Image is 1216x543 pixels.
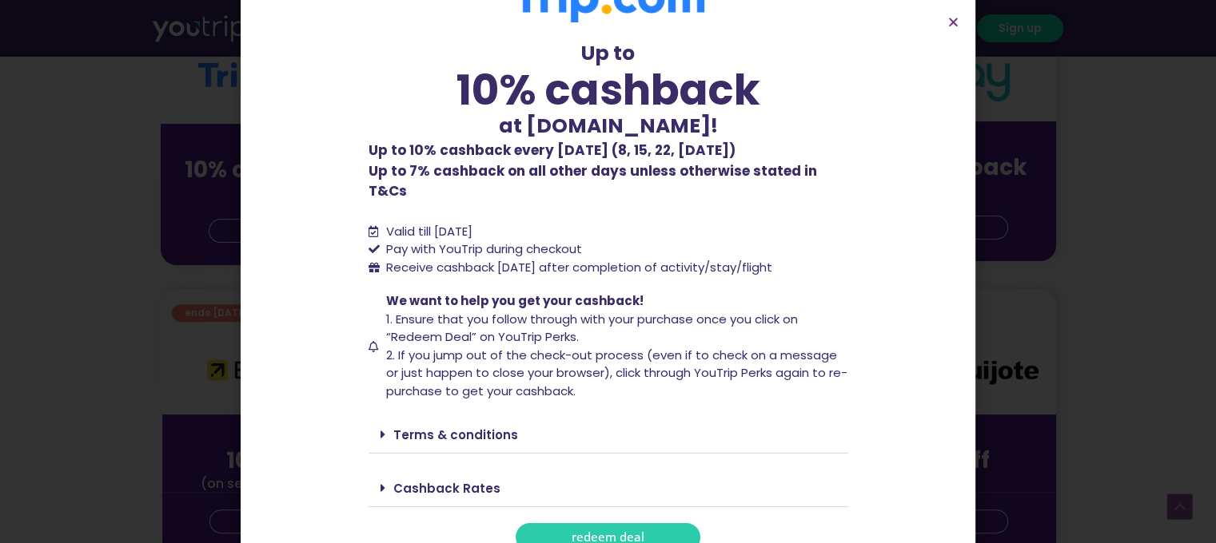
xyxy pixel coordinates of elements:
span: Valid till [DATE] [386,223,472,240]
a: Close [947,16,959,28]
div: Terms & conditions [369,416,848,454]
p: Up to 7% cashback on all other days unless otherwise stated in T&Cs [369,141,848,202]
span: Pay with YouTrip during checkout [382,240,582,259]
span: redeem deal [572,531,644,543]
a: Terms & conditions [393,426,518,443]
span: 2. If you jump out of the check-out process (even if to check on a message or just happen to clos... [386,347,847,399]
div: Up to at [DOMAIN_NAME]! [369,38,848,141]
div: 10% cashback [369,69,848,111]
span: Receive cashback [DATE] after completion of activity/stay/flight [386,259,772,275]
span: 1. Ensure that you follow through with your purchase once you click on “Redeem Deal” on YouTrip P... [386,311,798,346]
b: Up to 10% cashback every [DATE] (8, 15, 22, [DATE]) [369,141,736,160]
span: We want to help you get your cashback! [386,292,644,309]
a: Cashback Rates [393,480,500,497]
div: Cashback Rates [369,470,848,507]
